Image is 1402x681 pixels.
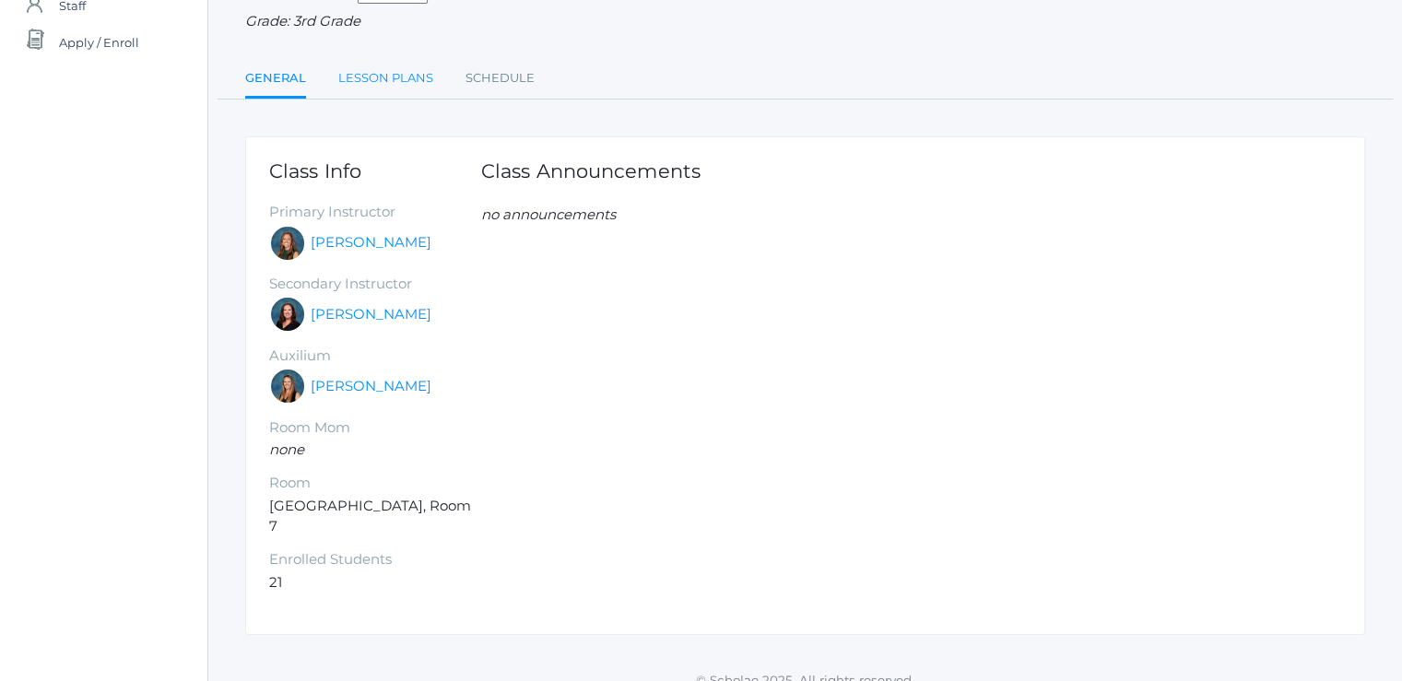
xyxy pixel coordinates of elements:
div: Juliana Fowler [269,368,306,405]
h1: Class Announcements [481,160,701,182]
a: [PERSON_NAME] [311,232,431,253]
h1: Class Info [269,160,481,182]
h5: Room [269,476,481,491]
h5: Room Mom [269,420,481,436]
a: Lesson Plans [338,60,433,97]
em: none [269,440,304,458]
a: Schedule [465,60,535,97]
span: Apply / Enroll [59,24,139,61]
em: no announcements [481,205,616,223]
div: Grade: 3rd Grade [245,11,1365,32]
div: Andrea Deutsch [269,225,306,262]
div: [GEOGRAPHIC_DATA], Room 7 [269,160,481,593]
h5: Secondary Instructor [269,276,481,292]
h5: Auxilium [269,348,481,364]
a: [PERSON_NAME] [311,304,431,325]
h5: Primary Instructor [269,205,481,220]
li: 21 [269,572,481,593]
a: General [245,60,306,100]
div: Katie Watters [269,296,306,333]
a: [PERSON_NAME] [311,376,431,397]
h5: Enrolled Students [269,552,481,568]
